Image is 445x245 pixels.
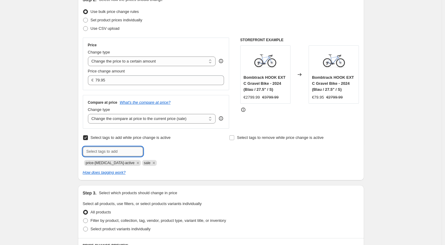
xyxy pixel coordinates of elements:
[244,75,285,92] span: Bombtrack HOOK EXT C Gravel Bike - 2024 (Blau / 27.5" / S)
[91,218,226,223] span: Filter by product, collection, tag, vendor, product type, variant title, or inventory
[88,100,117,105] h3: Compare at price
[91,26,120,31] span: Use CSV upload
[88,107,110,112] span: Change type
[326,94,343,100] strike: €2799.99
[91,227,151,231] span: Select product variants individually
[83,201,202,206] span: Select all products, use filters, or select products variants individually
[151,160,157,166] button: Remove sale
[88,50,110,54] span: Change type
[262,94,279,100] strike: €3799.99
[240,38,359,42] h6: STOREFRONT EXAMPLE
[244,94,260,100] div: €2799.99
[86,161,135,165] span: price-change-job-active
[237,135,324,140] span: Select tags to remove while price change is active
[95,75,215,85] input: 80.00
[83,147,143,156] input: Select tags to add
[312,94,324,100] div: €79.95
[83,170,126,175] a: How does tagging work?
[135,160,141,166] button: Remove price-change-job-active
[99,190,177,196] p: Select which products should change in price
[91,210,111,214] span: All products
[312,75,354,92] span: Bombtrack HOOK EXT C Gravel Bike - 2024 (Blau / 27.5" / S)
[144,161,151,165] span: sale
[253,49,277,73] img: 4055822531696_zoom_80x.jpg
[88,69,125,73] span: Price change amount
[91,18,142,22] span: Set product prices individually
[92,78,94,82] span: €
[83,190,97,196] h2: Step 3.
[322,49,346,73] img: 4055822531696_zoom_80x.jpg
[218,115,224,121] div: help
[120,100,171,105] button: What's the compare at price?
[91,9,139,14] span: Use bulk price change rules
[218,58,224,64] div: help
[88,43,97,47] h3: Price
[91,135,171,140] span: Select tags to add while price change is active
